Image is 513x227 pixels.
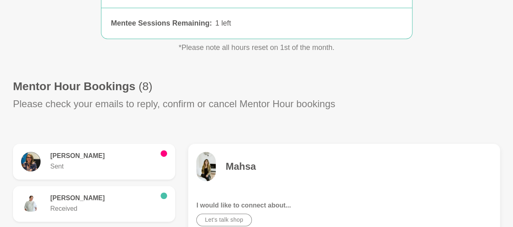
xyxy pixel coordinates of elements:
div: Mentee Sessions Remaining : [111,18,212,29]
p: Sent [50,162,154,171]
h4: Mahsa [225,160,256,173]
p: I would like to connect about... [196,201,492,210]
p: Received [50,204,154,214]
h6: [PERSON_NAME] [50,194,154,202]
div: 1 left [215,18,402,29]
p: Please check your emails to reply, confirm or cancel Mentor Hour bookings [13,97,335,111]
span: (8) [139,80,152,93]
p: *Please note all hours reset on 1st of the month. [62,42,451,53]
h1: Mentor Hour Bookings [13,79,152,93]
h6: [PERSON_NAME] [50,152,154,160]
